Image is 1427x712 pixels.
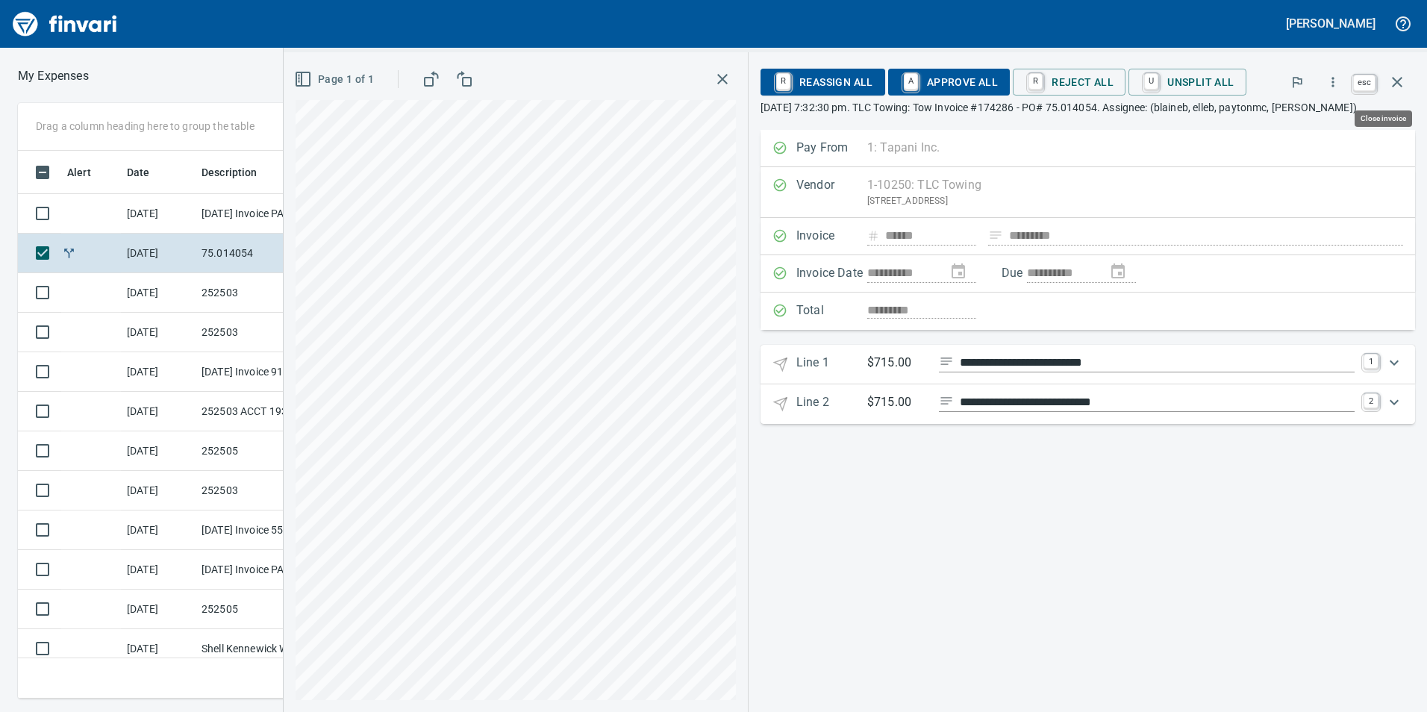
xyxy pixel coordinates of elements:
td: [DATE] [121,352,196,392]
span: Unsplit All [1140,69,1234,95]
td: [DATE] [121,431,196,471]
img: Finvari [9,6,121,42]
td: [DATE] [121,550,196,590]
td: 252503 [196,471,330,510]
button: Page 1 of 1 [291,66,380,93]
td: 252505 [196,431,330,471]
span: Split transaction [61,248,77,257]
div: Expand [761,345,1415,384]
span: Description [202,163,257,181]
button: UUnsplit All [1128,69,1246,96]
td: [DATE] [121,471,196,510]
td: 252505 [196,590,330,629]
span: Date [127,163,150,181]
td: [DATE] [121,194,196,234]
td: [DATE] Invoice 55340 from Anchor Insurance & Surety, Inc. (1-10058) [196,510,330,550]
nav: breadcrumb [18,67,89,85]
button: RReject All [1013,69,1125,96]
button: Flag [1281,66,1314,99]
span: Reject All [1025,69,1114,95]
td: 252503 ACCT 1937909 [196,392,330,431]
button: RReassign All [761,69,885,96]
td: [DATE] [121,392,196,431]
td: [DATE] [121,273,196,313]
button: More [1317,66,1349,99]
span: Alert [67,163,91,181]
p: My Expenses [18,67,89,85]
td: Shell Kennewick WA [196,629,330,669]
p: [DATE] 7:32:30 pm. TLC Towing: Tow Invoice #174286 - PO# 75.014054. Assignee: (blaineb, elleb, pa... [761,100,1415,115]
span: Page 1 of 1 [297,70,374,89]
a: 2 [1364,393,1378,408]
p: $715.00 [867,354,927,372]
button: [PERSON_NAME] [1282,12,1379,35]
td: 252503 [196,313,330,352]
td: [DATE] Invoice PAS0001549396-003 from Western Materials Pasco (1-38119) [196,194,330,234]
td: [DATE] [121,629,196,669]
a: esc [1353,75,1376,91]
span: Alert [67,163,110,181]
p: $715.00 [867,393,927,412]
button: AApprove All [888,69,1010,96]
span: Date [127,163,169,181]
span: Approve All [900,69,998,95]
a: 1 [1364,354,1378,369]
td: [DATE] Invoice 9162 from Straight Line Concrete Sawing & Drilling, Inc. (1-10980) [196,352,330,392]
td: [DATE] [121,313,196,352]
a: A [904,73,918,90]
td: 252503 [196,273,330,313]
td: [DATE] [121,590,196,629]
h5: [PERSON_NAME] [1286,16,1376,31]
div: Expand [761,384,1415,424]
td: [DATE] [121,510,196,550]
span: Reassign All [772,69,873,95]
p: Drag a column heading here to group the table [36,119,255,134]
span: Description [202,163,277,181]
td: [DATE] [121,234,196,273]
p: Line 1 [796,354,867,375]
a: R [776,73,790,90]
p: Line 2 [796,393,867,415]
td: 75.014054 [196,234,330,273]
td: [DATE] Invoice PAS0001549396-002 from Western Materials Pasco (1-38119) [196,550,330,590]
a: U [1144,73,1158,90]
a: R [1028,73,1043,90]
